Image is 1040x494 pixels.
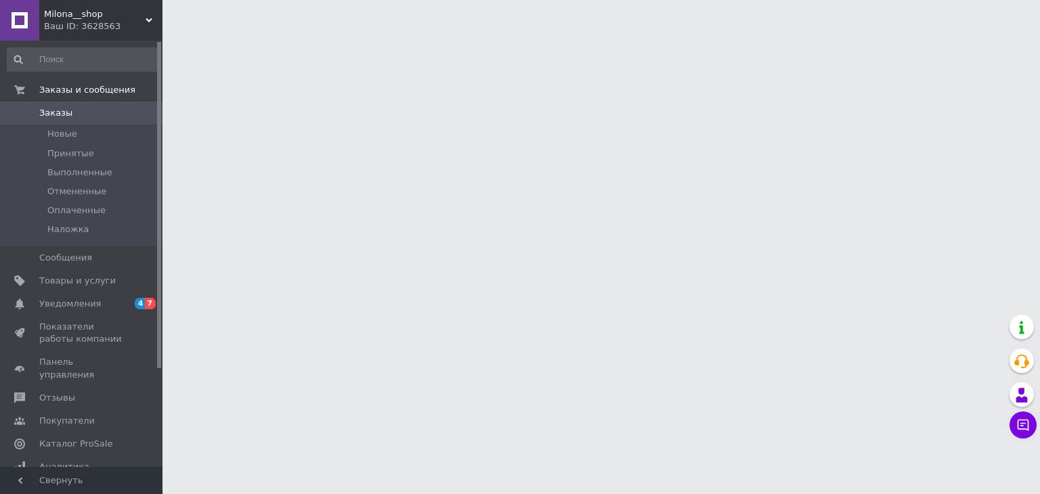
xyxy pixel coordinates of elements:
span: Сообщения [39,252,92,264]
span: Выполненные [47,166,112,179]
span: Заказы [39,107,72,119]
span: Товары и услуги [39,275,116,287]
span: Наложка [47,223,89,235]
span: Отмененные [47,185,106,198]
span: Уведомления [39,298,101,310]
div: Ваш ID: 3628563 [44,20,162,32]
span: Новые [47,128,77,140]
button: Чат с покупателем [1010,411,1037,439]
span: Покупатели [39,415,95,427]
span: Milona__shop [44,8,146,20]
span: Панель управления [39,356,125,380]
span: Отзывы [39,392,75,404]
span: 7 [145,298,156,309]
input: Поиск [7,47,160,72]
span: Каталог ProSale [39,438,112,450]
span: 4 [135,298,146,309]
span: Принятые [47,148,94,160]
span: Показатели работы компании [39,321,125,345]
span: Оплаченные [47,204,106,217]
span: Аналитика [39,461,89,473]
span: Заказы и сообщения [39,84,135,96]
